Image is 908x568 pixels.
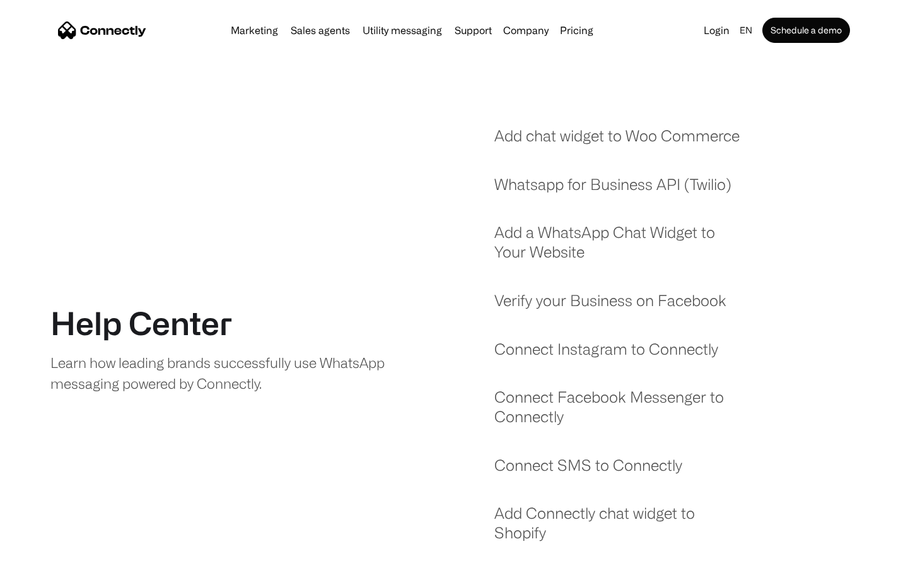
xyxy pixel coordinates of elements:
a: Support [450,25,497,35]
a: Connect Instagram to Connectly [494,340,718,372]
a: Verify your Business on Facebook [494,291,726,323]
aside: Language selected: English [13,545,76,564]
div: Company [503,21,549,39]
a: Schedule a demo [762,18,850,43]
a: Sales agents [286,25,355,35]
a: Login [699,21,735,39]
a: Connect Facebook Messenger to Connectly [494,388,748,439]
div: en [740,21,752,39]
h1: Help Center [50,304,232,342]
a: Marketing [226,25,283,35]
a: Whatsapp for Business API (Twilio) [494,175,731,207]
a: Connect SMS to Connectly [494,456,682,488]
a: Add a WhatsApp Chat Widget to Your Website [494,223,748,274]
ul: Language list [25,546,76,564]
a: Add chat widget to Woo Commerce [494,126,740,158]
a: Add Connectly chat widget to Shopify [494,504,748,555]
div: Learn how leading brands successfully use WhatsApp messaging powered by Connectly. [50,352,395,394]
a: Utility messaging [358,25,447,35]
a: Pricing [555,25,598,35]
